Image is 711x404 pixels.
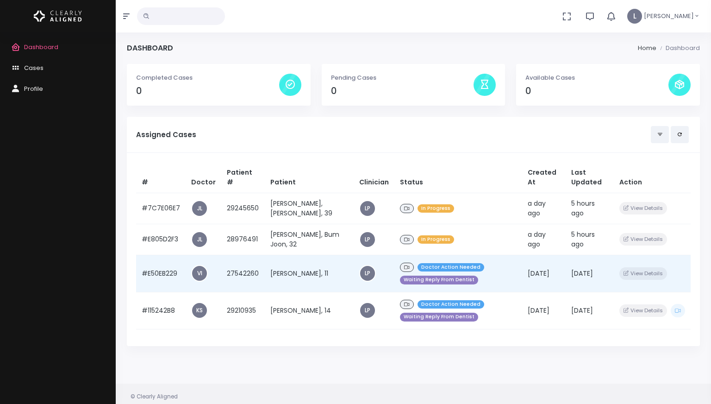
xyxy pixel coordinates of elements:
a: VI [192,266,207,281]
span: a day ago [528,199,546,218]
a: JL [192,232,207,247]
th: Action [614,162,691,193]
td: 29245650 [221,193,265,224]
button: View Details [619,202,667,215]
th: Clinician [354,162,394,193]
p: Pending Cases [331,73,474,82]
th: Created At [522,162,566,193]
span: Doctor Action Needed [418,263,484,272]
td: [PERSON_NAME], [PERSON_NAME], 39 [265,193,354,224]
td: #7C7E06E7 [136,193,186,224]
span: Cases [24,63,44,72]
a: JL [192,201,207,216]
th: Doctor [186,162,221,193]
td: #115242B8 [136,292,186,329]
li: Dashboard [656,44,700,53]
span: Dashboard [24,43,58,51]
h5: Assigned Cases [136,131,651,139]
th: Patient [265,162,354,193]
h4: Dashboard [127,44,173,52]
p: Completed Cases [136,73,279,82]
a: LP [360,232,375,247]
span: Doctor Action Needed [418,300,484,309]
td: #E805D2F3 [136,224,186,255]
span: In Progress [418,235,454,244]
button: View Details [619,233,667,246]
th: Status [394,162,522,193]
td: [PERSON_NAME], 11 [265,255,354,292]
span: 5 hours ago [571,230,595,249]
span: [DATE] [528,306,549,315]
h4: 0 [136,86,279,96]
button: View Details [619,267,667,280]
h4: 0 [525,86,668,96]
li: Home [638,44,656,53]
a: LP [360,266,375,281]
a: LP [360,201,375,216]
h4: 0 [331,86,474,96]
a: KS [192,303,207,318]
td: 29210935 [221,292,265,329]
td: #E50EB229 [136,255,186,292]
td: 28976491 [221,224,265,255]
a: LP [360,303,375,318]
td: 27542260 [221,255,265,292]
th: # [136,162,186,193]
span: L [627,9,642,24]
span: Profile [24,84,43,93]
img: Logo Horizontal [34,6,82,26]
td: [PERSON_NAME], 14 [265,292,354,329]
span: 5 hours ago [571,199,595,218]
span: Waiting Reply From Dentist [400,313,478,322]
span: In Progress [418,204,454,213]
span: [PERSON_NAME] [644,12,694,21]
th: Last Updated [566,162,614,193]
span: a day ago [528,230,546,249]
th: Patient # [221,162,265,193]
span: Waiting Reply From Dentist [400,276,478,284]
span: [DATE] [571,269,593,278]
span: [DATE] [528,269,549,278]
p: Available Cases [525,73,668,82]
button: View Details [619,304,667,317]
td: [PERSON_NAME], Bum Joon, 32 [265,224,354,255]
span: [DATE] [571,306,593,315]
